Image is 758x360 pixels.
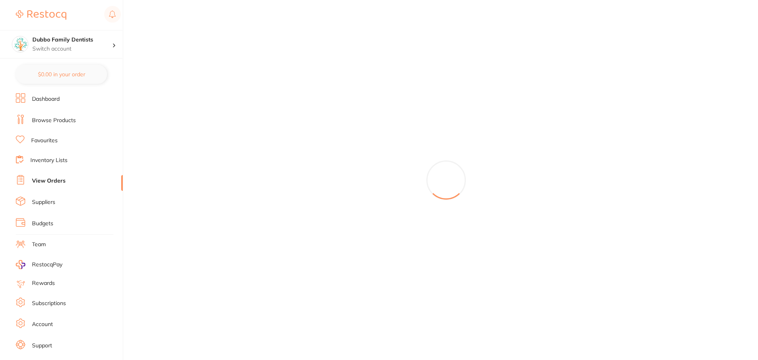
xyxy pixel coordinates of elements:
[32,279,55,287] a: Rewards
[32,261,62,269] span: RestocqPay
[16,65,107,84] button: $0.00 in your order
[32,220,53,228] a: Budgets
[32,342,52,350] a: Support
[32,45,112,53] p: Switch account
[32,95,60,103] a: Dashboard
[12,36,28,52] img: Dubbo Family Dentists
[32,320,53,328] a: Account
[32,177,66,185] a: View Orders
[31,137,58,145] a: Favourites
[32,36,112,44] h4: Dubbo Family Dentists
[32,117,76,124] a: Browse Products
[32,198,55,206] a: Suppliers
[32,241,46,249] a: Team
[30,156,68,164] a: Inventory Lists
[16,260,25,269] img: RestocqPay
[32,300,66,307] a: Subscriptions
[16,260,62,269] a: RestocqPay
[16,6,66,24] a: Restocq Logo
[16,10,66,20] img: Restocq Logo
